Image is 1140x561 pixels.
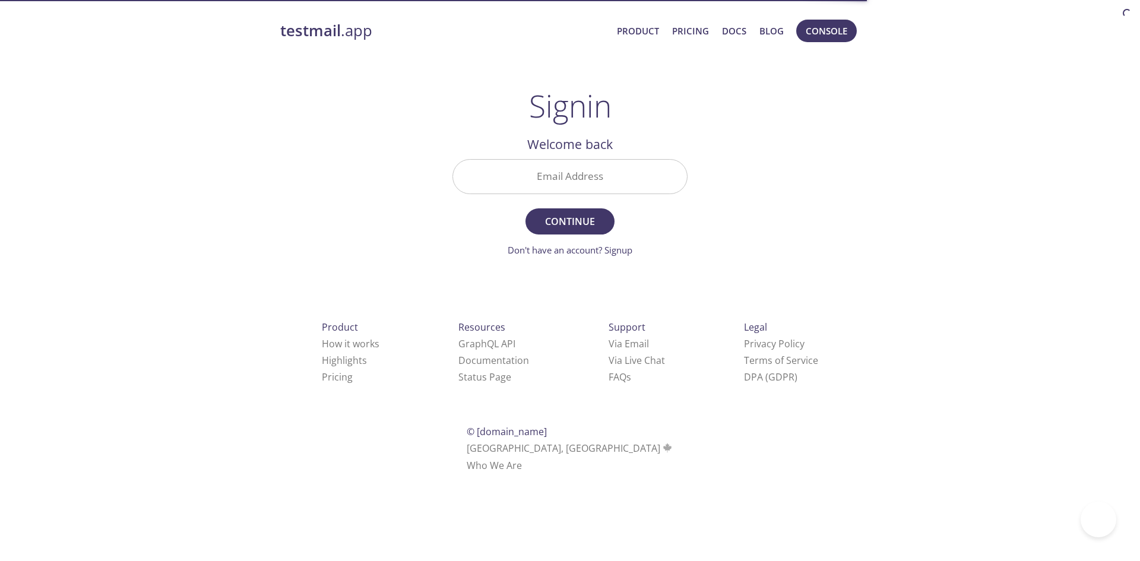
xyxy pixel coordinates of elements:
[539,213,601,230] span: Continue
[525,208,615,234] button: Continue
[467,425,547,438] span: © [DOMAIN_NAME]
[617,23,659,39] a: Product
[672,23,709,39] a: Pricing
[322,354,367,367] a: Highlights
[609,370,631,383] a: FAQ
[609,337,649,350] a: Via Email
[744,354,818,367] a: Terms of Service
[1081,502,1116,537] iframe: Help Scout Beacon - Open
[467,459,522,472] a: Who We Are
[508,244,632,256] a: Don't have an account? Signup
[609,354,665,367] a: Via Live Chat
[467,442,674,455] span: [GEOGRAPHIC_DATA], [GEOGRAPHIC_DATA]
[806,23,847,39] span: Console
[280,21,607,41] a: testmail.app
[796,20,857,42] button: Console
[744,337,805,350] a: Privacy Policy
[759,23,784,39] a: Blog
[744,321,767,334] span: Legal
[626,370,631,383] span: s
[280,20,341,41] strong: testmail
[458,321,505,334] span: Resources
[452,134,688,154] h2: Welcome back
[458,354,529,367] a: Documentation
[529,88,612,123] h1: Signin
[322,337,379,350] a: How it works
[744,370,797,383] a: DPA (GDPR)
[722,23,746,39] a: Docs
[609,321,645,334] span: Support
[458,337,515,350] a: GraphQL API
[458,370,511,383] a: Status Page
[322,370,353,383] a: Pricing
[322,321,358,334] span: Product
